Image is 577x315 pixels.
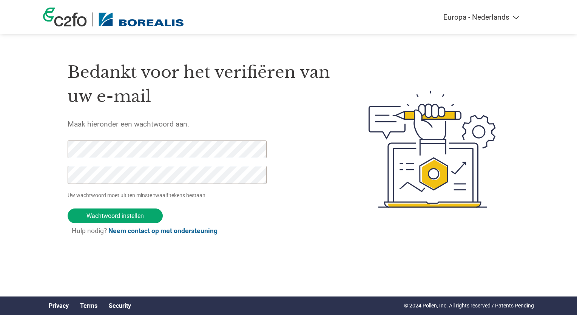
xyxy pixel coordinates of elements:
img: c2fo logo [43,8,87,26]
a: Neem contact op met ondersteuning [108,227,218,235]
h5: Maak hieronder een wachtwoord aan. [68,120,333,128]
input: Wachtwoord instellen [68,208,163,223]
a: Security [109,302,131,309]
p: © 2024 Pollen, Inc. All rights reserved / Patents Pending [404,302,534,310]
p: Uw wachtwoord moet uit ten minste twaalf tekens bestaan [68,191,269,199]
img: create-password [355,49,510,249]
a: Terms [80,302,97,309]
h1: Bedankt voor het verifiëren van uw e-mail [68,60,333,109]
span: Hulp nodig? [72,227,218,235]
a: Privacy [49,302,69,309]
img: Borealis [99,12,184,26]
